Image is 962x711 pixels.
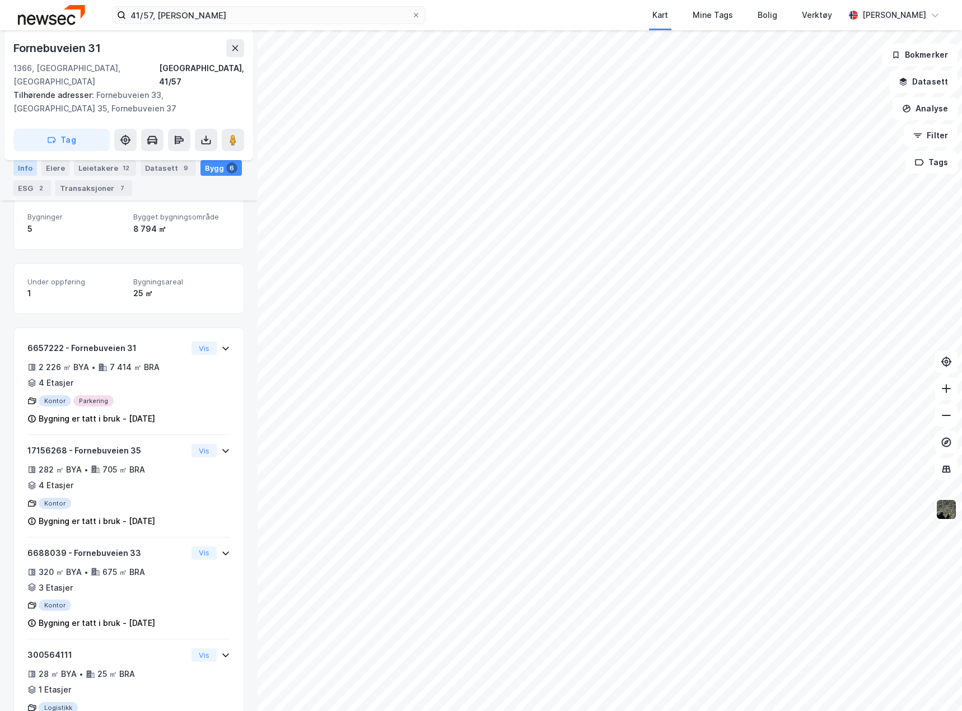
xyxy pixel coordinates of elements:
[91,363,96,372] div: •
[116,183,128,194] div: 7
[906,657,962,711] div: Kontrollprogram for chat
[802,8,832,22] div: Verktøy
[102,463,145,476] div: 705 ㎡ BRA
[936,499,957,520] img: 9k=
[84,465,88,474] div: •
[758,8,777,22] div: Bolig
[110,361,160,374] div: 7 414 ㎡ BRA
[13,62,159,88] div: 1366, [GEOGRAPHIC_DATA], [GEOGRAPHIC_DATA]
[120,162,132,174] div: 12
[102,565,145,579] div: 675 ㎡ BRA
[13,180,51,196] div: ESG
[74,160,136,176] div: Leietakere
[39,412,155,425] div: Bygning er tatt i bruk - [DATE]
[13,88,235,115] div: Fornebuveien 33, [GEOGRAPHIC_DATA] 35, Fornebuveien 37
[180,162,192,174] div: 9
[27,222,124,236] div: 5
[693,8,733,22] div: Mine Tags
[882,44,958,66] button: Bokmerker
[39,683,71,696] div: 1 Etasjer
[84,568,88,577] div: •
[41,160,69,176] div: Eiere
[39,463,82,476] div: 282 ㎡ BYA
[192,444,217,457] button: Vis
[141,160,196,176] div: Datasett
[904,124,958,147] button: Filter
[133,222,230,236] div: 8 794 ㎡
[39,565,82,579] div: 320 ㎡ BYA
[906,657,962,711] iframe: Chat Widget
[39,616,155,630] div: Bygning er tatt i bruk - [DATE]
[862,8,926,22] div: [PERSON_NAME]
[226,162,237,174] div: 6
[27,444,187,457] div: 17156268 - Fornebuveien 35
[27,648,187,662] div: 300564111
[200,160,242,176] div: Bygg
[39,376,73,390] div: 4 Etasjer
[27,546,187,560] div: 6688039 - Fornebuveien 33
[13,129,110,151] button: Tag
[39,581,73,595] div: 3 Etasjer
[192,546,217,560] button: Vis
[133,277,230,287] span: Bygningsareal
[889,71,958,93] button: Datasett
[192,342,217,355] button: Vis
[126,7,412,24] input: Søk på adresse, matrikkel, gårdeiere, leietakere eller personer
[27,212,124,222] span: Bygninger
[39,514,155,528] div: Bygning er tatt i bruk - [DATE]
[27,287,124,300] div: 1
[27,277,124,287] span: Under oppføring
[133,212,230,222] span: Bygget bygningsområde
[79,670,83,679] div: •
[39,361,89,374] div: 2 226 ㎡ BYA
[55,180,132,196] div: Transaksjoner
[905,151,958,174] button: Tags
[35,183,46,194] div: 2
[192,648,217,662] button: Vis
[39,479,73,492] div: 4 Etasjer
[18,5,85,25] img: newsec-logo.f6e21ccffca1b3a03d2d.png
[27,342,187,355] div: 6657222 - Fornebuveien 31
[13,90,96,100] span: Tilhørende adresser:
[159,62,244,88] div: [GEOGRAPHIC_DATA], 41/57
[652,8,668,22] div: Kart
[13,39,103,57] div: Fornebuveien 31
[13,160,37,176] div: Info
[39,667,77,681] div: 28 ㎡ BYA
[97,667,135,681] div: 25 ㎡ BRA
[893,97,958,120] button: Analyse
[133,287,230,300] div: 25 ㎡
